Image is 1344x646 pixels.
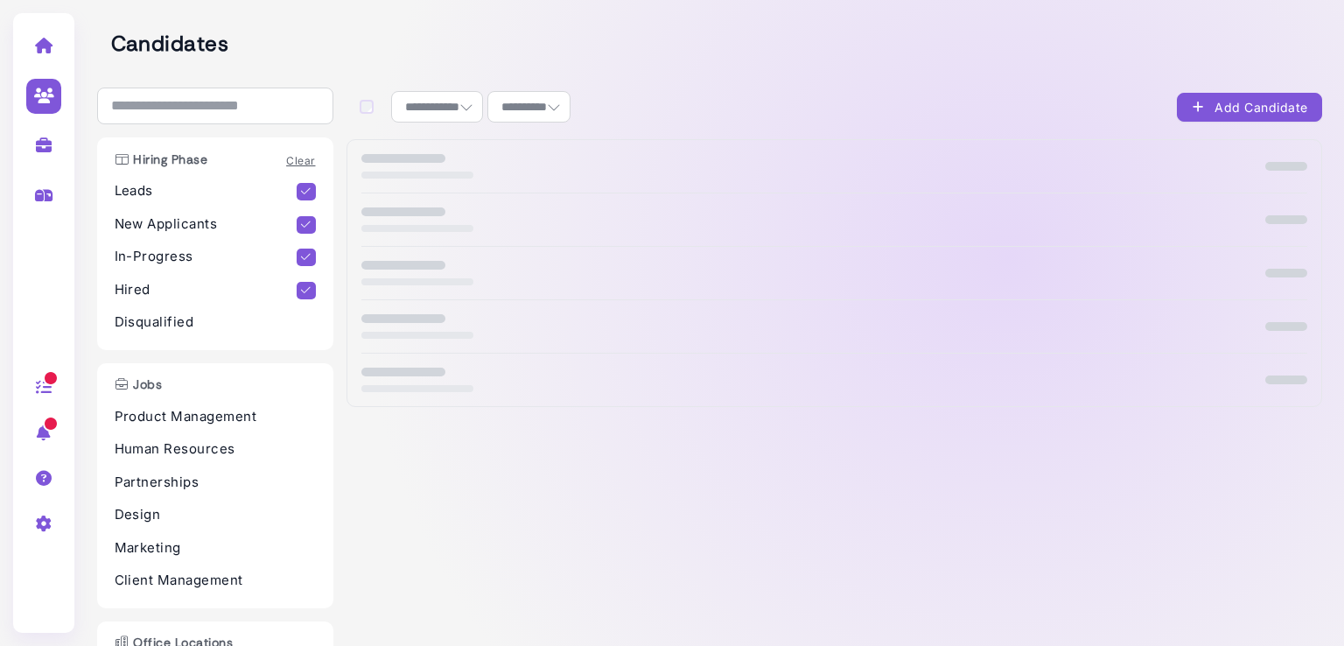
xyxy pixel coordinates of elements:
h3: Jobs [106,377,171,392]
p: Human Resources [115,439,316,460]
p: Disqualified [115,312,316,333]
p: Hired [115,280,297,300]
p: In-Progress [115,247,297,267]
p: Design [115,505,316,525]
button: Add Candidate [1177,93,1322,122]
p: Partnerships [115,473,316,493]
p: Product Management [115,407,316,427]
a: Clear [286,154,315,167]
p: Leads [115,181,297,201]
p: Marketing [115,538,316,558]
p: New Applicants [115,214,297,235]
h3: Hiring Phase [106,152,217,167]
p: Client Management [115,571,316,591]
h2: Candidates [111,32,1322,57]
div: Add Candidate [1191,98,1308,116]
